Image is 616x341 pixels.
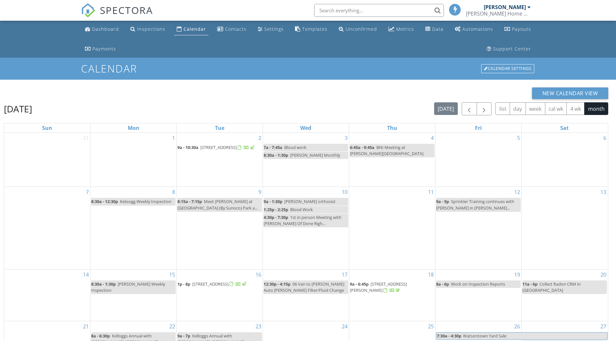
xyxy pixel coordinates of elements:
[350,144,423,156] span: BNI Meeting at [PERSON_NAME][GEOGRAPHIC_DATA]
[584,102,608,115] button: month
[559,123,570,132] a: Saturday
[423,23,446,35] a: Data
[257,133,263,143] a: Go to September 2, 2025
[263,187,349,269] td: Go to September 10, 2025
[177,281,247,287] a: 1p - 8p [STREET_ADDRESS]
[264,144,282,150] span: 7a - 7:45a
[126,123,141,132] a: Monday
[284,199,336,204] span: [PERSON_NAME] orthosist
[82,321,90,332] a: Go to September 21, 2025
[91,333,110,339] span: 8a - 6:30p
[85,187,90,197] a: Go to September 7, 2025
[171,133,176,143] a: Go to September 1, 2025
[91,281,116,287] span: 8:30a - 1:30p
[521,187,608,269] td: Go to September 13, 2025
[90,187,177,269] td: Go to September 8, 2025
[184,26,206,32] div: Calendar
[4,187,90,269] td: Go to September 7, 2025
[462,102,477,116] button: Previous month
[532,87,609,99] button: New Calendar View
[168,269,176,280] a: Go to September 15, 2025
[4,102,32,115] h2: [DATE]
[340,321,349,332] a: Go to September 24, 2025
[349,187,435,269] td: Go to September 11, 2025
[168,321,176,332] a: Go to September 22, 2025
[263,269,349,321] td: Go to September 17, 2025
[435,133,521,187] td: Go to September 5, 2025
[120,199,172,204] span: Keloogg Weekly Inspection
[292,23,330,35] a: Templates
[137,26,165,32] div: Inspections
[349,133,435,187] td: Go to September 4, 2025
[477,102,492,116] button: Next month
[92,26,119,32] div: Dashboard
[82,23,122,35] a: Dashboard
[290,152,340,158] span: [PERSON_NAME] Monthly
[302,26,327,32] div: Templates
[480,63,535,74] a: Calendar Settings
[263,133,349,187] td: Go to September 3, 2025
[396,26,414,32] div: Metrics
[340,187,349,197] a: Go to September 10, 2025
[4,269,90,321] td: Go to September 14, 2025
[177,144,262,152] a: 9a - 10:30a [STREET_ADDRESS]
[100,3,153,17] span: SPECTORA
[474,123,483,132] a: Friday
[200,144,237,150] span: [STREET_ADDRESS]
[214,123,226,132] a: Tuesday
[225,26,246,32] div: Contacts
[522,281,538,287] span: 11a - 6p
[177,199,258,210] span: Meet [PERSON_NAME] at [GEOGRAPHIC_DATA] (By Sunoco) Park a...
[192,281,229,287] span: [STREET_ADDRESS]
[177,133,263,187] td: Go to September 2, 2025
[521,133,608,187] td: Go to September 6, 2025
[264,214,288,220] span: 4:30p - 7:30p
[314,4,444,17] input: Search everything...
[264,152,288,158] span: 8:30a - 1:30p
[436,333,462,339] span: 7:30a - 4:30p
[427,321,435,332] a: Go to September 25, 2025
[81,3,95,17] img: The Best Home Inspection Software - Spectora
[177,269,263,321] td: Go to September 16, 2025
[264,26,284,32] div: Settings
[177,187,263,269] td: Go to September 9, 2025
[82,269,90,280] a: Go to September 14, 2025
[264,281,290,287] span: 12:30p - 4:15p
[290,207,313,212] span: Blood Work
[493,46,531,52] div: Support Center
[343,133,349,143] a: Go to September 3, 2025
[481,64,534,73] div: Calendar Settings
[264,207,288,212] span: 1:25p - 2:25p
[90,269,177,321] td: Go to September 15, 2025
[430,133,435,143] a: Go to September 4, 2025
[81,63,535,74] h1: Calendar
[602,133,608,143] a: Go to September 6, 2025
[599,187,608,197] a: Go to September 13, 2025
[174,23,208,35] a: Calendar
[82,43,119,55] a: Payments
[522,281,581,293] span: Collect Radon CRM in [GEOGRAPHIC_DATA]
[386,23,417,35] a: Metrics
[340,269,349,280] a: Go to September 17, 2025
[4,133,90,187] td: Go to August 31, 2025
[513,321,521,332] a: Go to September 26, 2025
[463,333,506,339] span: Watsontown Yard Sale
[346,26,377,32] div: Unconfirmed
[350,280,434,294] a: 9a - 6:45p [STREET_ADDRESS][PERSON_NAME]
[436,199,449,204] span: 9a - 5p
[264,281,344,293] span: 06 Van to [PERSON_NAME] Auto [PERSON_NAME] Filter/Fluid Change
[435,269,521,321] td: Go to September 19, 2025
[350,281,369,287] span: 9a - 6:45p
[257,187,263,197] a: Go to September 9, 2025
[386,123,398,132] a: Thursday
[177,199,202,204] span: 8:15a - 7:15p
[513,187,521,197] a: Go to September 12, 2025
[434,102,458,115] button: [DATE]
[495,102,510,115] button: list
[350,281,407,293] a: 9a - 6:45p [STREET_ADDRESS][PERSON_NAME]
[521,269,608,321] td: Go to September 20, 2025
[90,133,177,187] td: Go to September 1, 2025
[171,187,176,197] a: Go to September 8, 2025
[566,102,585,115] button: 4 wk
[91,281,165,293] span: [PERSON_NAME] Weekly Inspection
